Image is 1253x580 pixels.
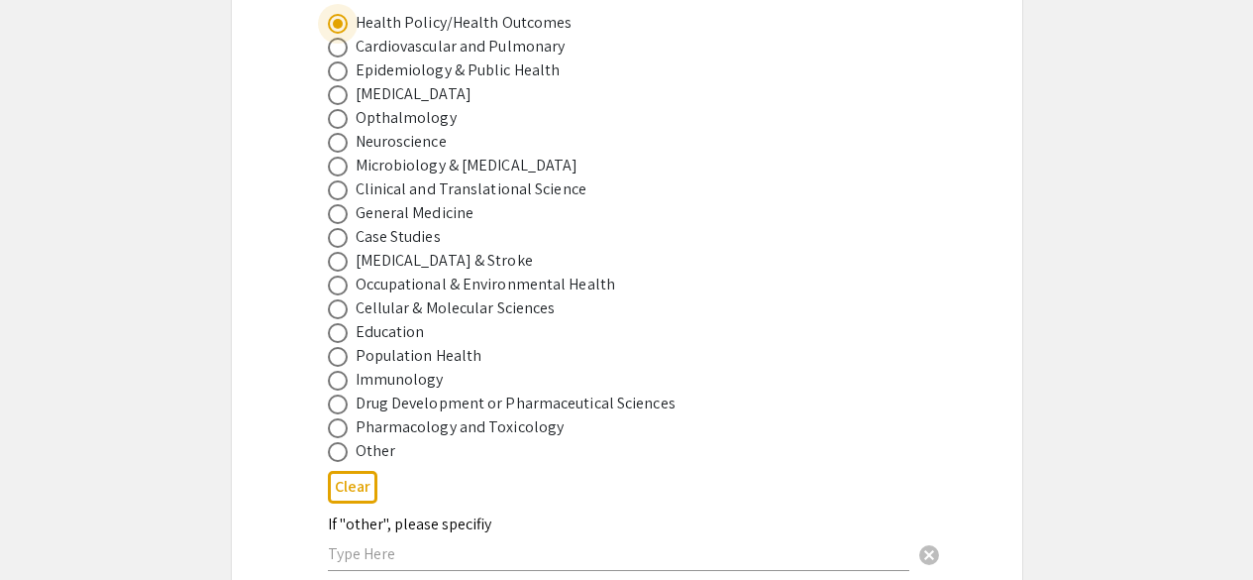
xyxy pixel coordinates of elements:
div: Occupational & Environmental Health [356,273,616,296]
div: [MEDICAL_DATA] [356,82,471,106]
iframe: Chat [15,491,84,565]
div: Cellular & Molecular Sciences [356,296,556,320]
div: Health Policy/Health Outcomes [356,11,573,35]
div: Pharmacology and Toxicology [356,415,565,439]
div: Clinical and Translational Science [356,177,586,201]
div: Education [356,320,425,344]
button: Clear [909,533,949,573]
div: Neuroscience [356,130,447,154]
div: Opthalmology [356,106,457,130]
button: Clear [328,471,377,504]
div: Epidemiology & Public Health [356,58,561,82]
div: General Medicine [356,201,474,225]
input: Type Here [328,543,909,564]
mat-label: If "other", please specifiy [328,514,491,534]
div: Other [356,439,396,463]
div: Population Health [356,344,482,368]
div: [MEDICAL_DATA] & Stroke [356,249,533,273]
div: Case Studies [356,225,441,249]
div: Immunology [356,368,444,392]
div: Microbiology & [MEDICAL_DATA] [356,154,578,177]
div: Drug Development or Pharmaceutical Sciences [356,392,676,415]
span: cancel [917,543,941,567]
div: Cardiovascular and Pulmonary [356,35,566,58]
